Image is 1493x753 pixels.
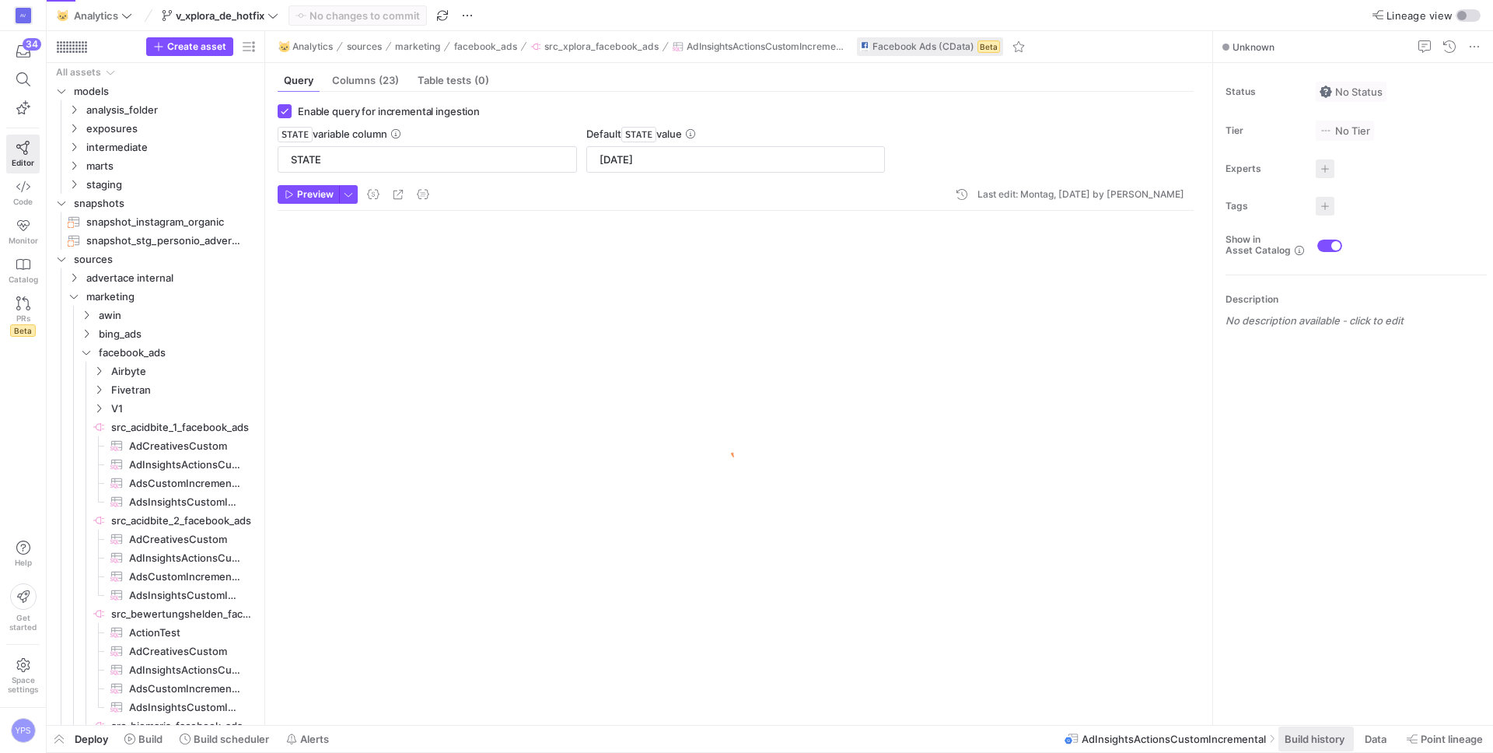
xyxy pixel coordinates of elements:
[56,67,101,78] div: All assets
[173,726,276,752] button: Build scheduler
[53,268,258,287] div: Press SPACE to select this row.
[474,75,489,86] span: (0)
[53,175,258,194] div: Press SPACE to select this row.
[111,605,256,623] span: src_bewertungshelden_facebook_ads​​​​​​​​
[10,324,36,337] span: Beta
[1226,314,1487,327] p: No description available - click to edit
[669,37,848,56] button: AdInsightsActionsCustomIncremental
[53,399,258,418] div: Press SPACE to select this row.
[86,213,240,231] span: snapshot_instagram_organic​​​​​​​
[1320,124,1332,137] img: No tier
[6,290,40,343] a: PRsBeta
[53,698,258,716] a: AdsInsightsCustomIncremental​​​​​​​​​
[53,156,258,175] div: Press SPACE to select this row.
[379,75,399,86] span: (23)
[111,419,256,436] span: src_acidbite_1_facebook_ads​​​​​​​​
[129,549,240,567] span: AdInsightsActionsCustomIncremental​​​​​​​​​
[6,2,40,29] a: AV
[274,37,337,56] button: 🐱Analytics
[279,726,336,752] button: Alerts
[977,40,1000,53] span: Beta
[586,128,682,140] span: Default value
[1226,294,1487,305] p: Description
[526,37,663,56] button: src_xplora_facebook_ads
[53,530,258,548] div: Press SPACE to select this row.
[860,42,869,51] img: undefined
[53,586,258,604] div: Press SPACE to select this row.
[1233,41,1274,53] span: Unknown
[6,173,40,212] a: Code
[418,75,489,86] span: Table tests
[53,138,258,156] div: Press SPACE to select this row.
[53,455,258,474] div: Press SPACE to select this row.
[53,511,258,530] div: Press SPACE to select this row.
[129,568,240,586] span: AdsCustomIncremental​​​​​​​​​
[111,400,256,418] span: V1
[117,726,170,752] button: Build
[13,558,33,567] span: Help
[53,679,258,698] a: AdsCustomIncremental​​​​​​​​​
[53,418,258,436] a: src_acidbite_1_facebook_ads​​​​​​​​
[53,474,258,492] div: Press SPACE to select this row.
[111,381,256,399] span: Fivetran
[53,474,258,492] a: AdsCustomIncremental​​​​​​​​​
[57,10,68,21] span: 🐱
[99,325,256,343] span: bing_ads
[129,680,240,698] span: AdsCustomIncremental​​​​​​​​​
[129,475,240,492] span: AdsCustomIncremental​​​​​​​​​
[1358,726,1397,752] button: Data
[86,288,256,306] span: marketing
[129,456,240,474] span: AdInsightsActionsCustomIncremental​​​​​​​​​
[1226,163,1303,174] span: Experts
[74,194,256,212] span: snapshots
[53,698,258,716] div: Press SPACE to select this row.
[86,269,256,287] span: advertace internal
[9,613,37,632] span: Get started
[129,493,240,511] span: AdsInsightsCustomIncremental​​​​​​​​​
[1320,86,1383,98] span: No Status
[6,651,40,701] a: Spacesettings
[129,587,240,604] span: AdsInsightsCustomIncremental​​​​​​​​​
[298,105,480,117] span: Enable query for incremental ingestion
[53,194,258,212] div: Press SPACE to select this row.
[347,41,382,52] span: sources
[450,37,521,56] button: facebook_ads
[53,586,258,604] a: AdsInsightsCustomIncremental​​​​​​​​​
[872,41,974,52] span: Facebook Ads (CData)
[454,41,517,52] span: facebook_ads
[53,492,258,511] div: Press SPACE to select this row.
[1320,124,1370,137] span: No Tier
[16,313,30,323] span: PRs
[86,101,256,119] span: analysis_folder
[53,82,258,100] div: Press SPACE to select this row.
[53,324,258,343] div: Press SPACE to select this row.
[1226,86,1303,97] span: Status
[278,127,313,142] span: STATE
[53,679,258,698] div: Press SPACE to select this row.
[12,158,34,167] span: Editor
[332,75,399,86] span: Columns
[53,623,258,642] a: ActionTest​​​​​​​​​
[129,699,240,716] span: AdsInsightsCustomIncremental​​​​​​​​​
[1226,201,1303,212] span: Tags
[111,362,256,380] span: Airbyte
[544,41,659,52] span: src_xplora_facebook_ads
[8,675,38,694] span: Space settings
[146,37,233,56] button: Create asset
[86,232,240,250] span: snapshot_stg_personio_advertace__employees​​​​​​​
[53,642,258,660] a: AdCreativesCustom​​​​​​​​​
[53,100,258,119] div: Press SPACE to select this row.
[129,643,240,660] span: AdCreativesCustom​​​​​​​​​
[621,127,656,142] span: STATE
[74,82,256,100] span: models
[99,306,256,324] span: awin
[1316,121,1374,141] button: No tierNo Tier
[53,567,258,586] a: AdsCustomIncremental​​​​​​​​​
[395,41,440,52] span: marketing
[53,231,258,250] div: Press SPACE to select this row.
[1421,733,1483,745] span: Point lineage
[53,604,258,623] a: src_bewertungshelden_facebook_ads​​​​​​​​
[53,362,258,380] div: Press SPACE to select this row.
[53,343,258,362] div: Press SPACE to select this row.
[53,436,258,455] a: AdCreativesCustom​​​​​​​​​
